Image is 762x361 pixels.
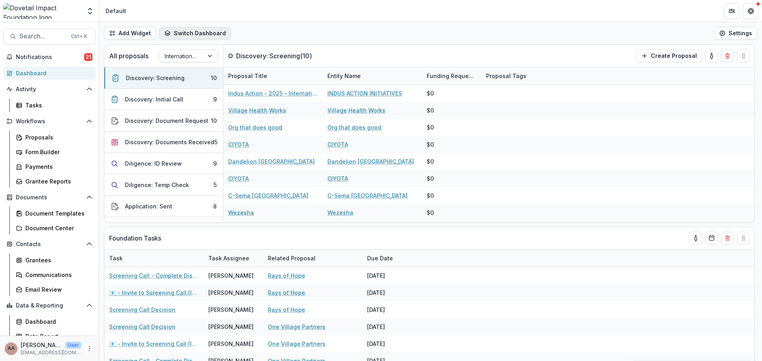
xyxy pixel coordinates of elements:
[228,89,318,97] a: Indus Action - 2025 - International Renewal Prep Form
[16,302,83,309] span: Data & Reporting
[25,285,89,294] div: Email Review
[427,106,434,115] div: $0
[208,271,254,280] div: [PERSON_NAME]
[13,254,96,267] a: Grantees
[323,67,422,84] div: Entity Name
[705,232,718,244] button: Calendar
[104,27,156,40] button: Add Widget
[263,250,362,267] div: Related Proposal
[228,208,254,217] a: Wezesha
[213,159,217,168] div: 9
[3,29,96,44] button: Search...
[104,250,204,267] div: Task
[13,268,96,281] a: Communications
[268,340,325,348] a: One Village Partners
[25,317,89,326] div: Dashboard
[362,284,422,301] div: [DATE]
[427,208,434,217] div: $0
[208,288,254,297] div: [PERSON_NAME]
[125,138,214,146] div: Discovery: Documents Received
[13,207,96,220] a: Document Templates
[362,250,422,267] div: Due Date
[104,132,223,153] button: Discovery: Documents Received5
[25,271,89,279] div: Communications
[714,27,757,40] button: Settings
[109,288,199,297] a: 📧 - Invite to Screening Call (Int'l)
[481,72,531,80] div: Proposal Tags
[422,72,481,80] div: Funding Requested
[427,157,434,166] div: $0
[268,288,305,297] a: Rays of Hope
[13,315,96,328] a: Dashboard
[228,140,249,149] a: CIYOTA
[223,72,272,80] div: Proposal Title
[104,110,223,132] button: Discovery: Document Request10
[25,209,89,218] div: Document Templates
[721,232,734,244] button: Delete card
[228,191,308,200] a: C-Sema [GEOGRAPHIC_DATA]
[214,138,217,146] div: 5
[21,349,81,356] p: [EMAIL_ADDRESS][DOMAIN_NAME]
[13,145,96,159] a: Form Builder
[208,323,254,331] div: [PERSON_NAME]
[25,332,89,340] div: Data Report
[362,335,422,352] div: [DATE]
[159,27,231,40] button: Switch Dashboard
[228,123,282,132] a: Org that does good
[25,101,89,109] div: Tasks
[13,330,96,343] a: Data Report
[13,283,96,296] a: Email Review
[16,86,83,93] span: Activity
[16,54,84,61] span: Notifications
[109,306,175,314] a: Screening Call Decision
[84,53,92,61] span: 21
[268,271,305,280] a: Rays of Hope
[481,67,581,84] div: Proposal Tags
[104,196,223,217] button: Application: Sent8
[223,67,323,84] div: Proposal Title
[13,99,96,112] a: Tasks
[125,202,172,210] div: Application: Sent
[427,123,434,132] div: $0
[8,346,15,351] div: Amit Antony Alex
[427,174,434,183] div: $0
[25,133,89,141] div: Proposals
[13,160,96,173] a: Payments
[327,123,381,132] a: Org that does good
[109,271,199,280] a: Screening Call - Complete Discovery Guide
[102,5,129,17] nav: breadcrumb
[69,32,89,41] div: Ctrl + K
[327,157,414,166] a: Dandelion [GEOGRAPHIC_DATA]
[3,191,96,204] button: Open Documents
[208,340,254,348] div: [PERSON_NAME]
[636,50,702,62] button: Create Proposal
[13,222,96,235] a: Document Center
[13,175,96,188] a: Grantee Reports
[204,250,263,267] div: Task Assignee
[13,131,96,144] a: Proposals
[104,153,223,174] button: Diligence: ID Review9
[104,174,223,196] button: Diligence: Temp Check5
[25,162,89,171] div: Payments
[327,191,408,200] a: C-Sema [GEOGRAPHIC_DATA]
[125,181,189,189] div: Diligence: Temp Check
[104,67,223,89] button: Discovery: Screening10
[737,50,750,62] button: Drag
[362,318,422,335] div: [DATE]
[85,344,94,353] button: More
[737,232,750,244] button: Drag
[213,202,217,210] div: 8
[327,140,348,149] a: CIYOTA
[362,267,422,284] div: [DATE]
[427,89,434,97] div: $0
[109,340,199,348] a: 📧 - Invite to Screening Call (Int'l)
[236,51,312,61] p: Discovery: Screening ( 10 )
[125,117,208,125] div: Discovery: Document Request
[208,306,254,314] div: [PERSON_NAME]
[126,74,185,82] div: Discovery: Screening
[109,51,148,61] p: All proposals
[3,238,96,250] button: Open Contacts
